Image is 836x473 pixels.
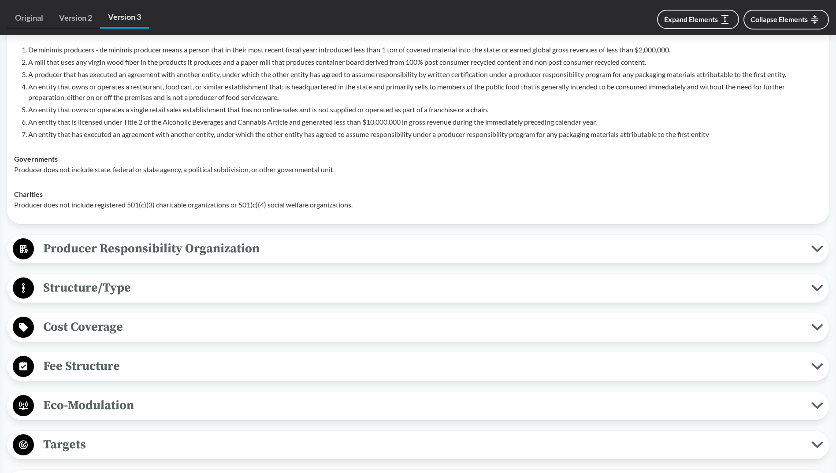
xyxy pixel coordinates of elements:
button: Cost Coverage [10,316,826,339]
p: A producer that has executed an agreement with another entity, under which the other entity has a... [28,69,822,80]
p: De minimis producers - de minimis producer means a person that in their most recent fiscal year: ... [28,44,822,55]
span: Structure/Type [34,278,811,298]
p: Producer does not include registered 501(c)(3) charitable organizations or 501(c)(4) social welfa... [14,200,822,210]
button: Targets [10,434,826,456]
button: Producer Responsibility Organization [10,238,826,260]
button: Eco-Modulation [10,395,826,417]
strong: Charities [14,190,43,198]
a: Version 2 [51,8,100,28]
span: Fee Structure [34,356,811,376]
a: Original [7,8,51,28]
p: An entity that is licensed under Title 2 of the Alcoholic Beverages and Cannabis Article and gene... [28,117,822,127]
span: Cost Coverage [34,317,811,337]
strong: Governments [14,155,58,163]
a: Version 3 [100,7,149,29]
p: Producer does not include state, federal or state agency, a political subdivision, or other gover... [14,164,822,175]
p: An entity that owns or operates a restaurant, food cart, or similar establishment that: is headqu... [28,81,822,103]
button: Structure/Type [10,277,826,299]
button: Collapse Elements [743,10,829,30]
p: An entity that owns or operates a single retail sales establishment that has no online sales and ... [28,104,822,115]
button: Expand Elements [657,10,739,29]
span: Targets [34,435,811,455]
p: An entity that has executed an agreement with another entity, under which the other entity has ag... [28,129,822,140]
span: Eco-Modulation [34,395,811,415]
span: Producer Responsibility Organization [34,239,811,259]
p: A mill that uses any virgin wood fiber in the products it produces and a paper mill that produces... [28,57,822,67]
button: Fee Structure [10,355,826,378]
